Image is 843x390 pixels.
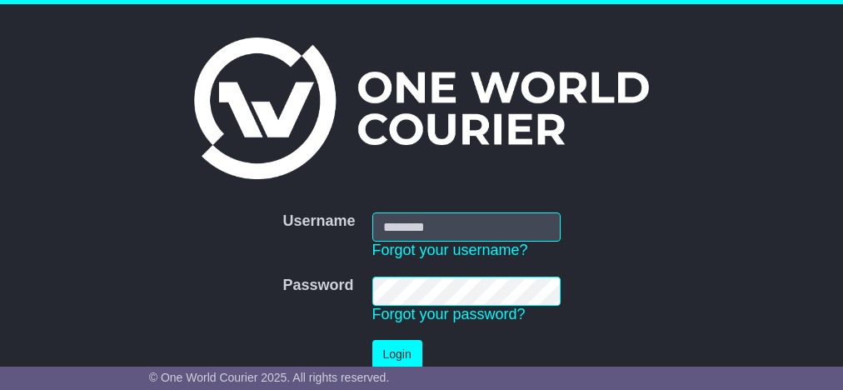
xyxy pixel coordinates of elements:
button: Login [372,340,422,369]
span: © One World Courier 2025. All rights reserved. [149,371,390,384]
label: Password [282,277,353,295]
label: Username [282,212,355,231]
img: One World [194,37,649,179]
a: Forgot your username? [372,242,528,258]
a: Forgot your password? [372,306,526,322]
